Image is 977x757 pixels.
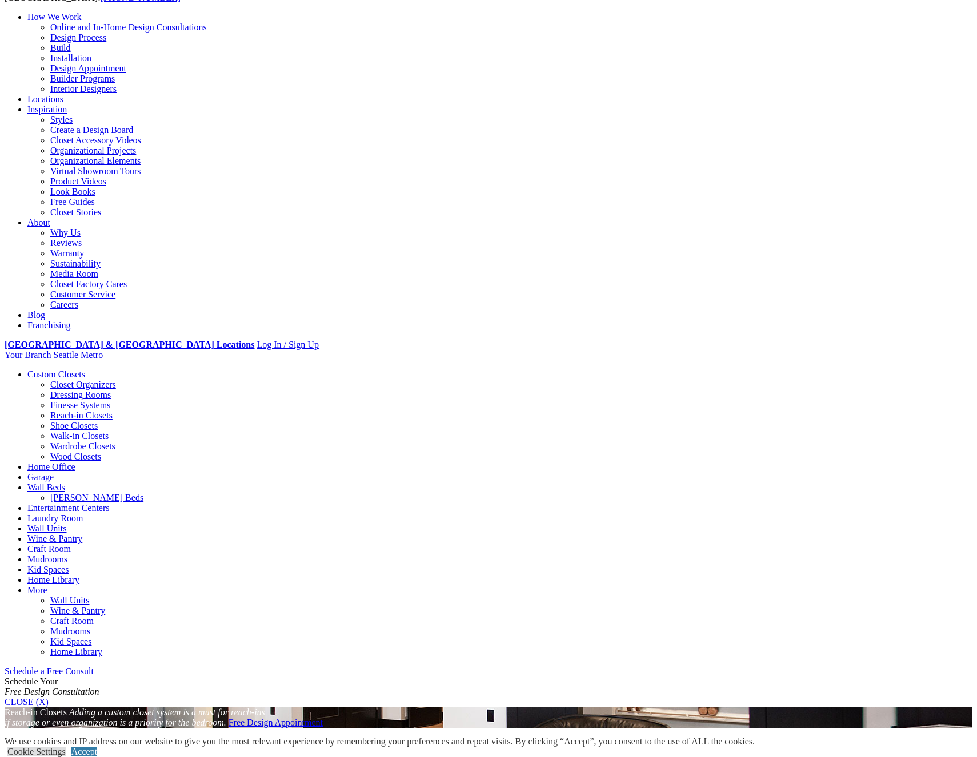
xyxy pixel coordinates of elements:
a: Blog [27,310,45,320]
a: Mudrooms [27,554,67,564]
a: Product Videos [50,176,106,186]
a: About [27,218,50,227]
a: Locations [27,94,63,104]
em: Adding a custom closet system is a must for reach-ins if storage or even organization is a priori... [5,707,265,727]
a: Installation [50,53,91,63]
a: Wine & Pantry [50,606,105,615]
a: Free Design Appointment [229,718,323,727]
a: Laundry Room [27,513,83,523]
a: Craft Room [50,616,94,626]
a: Interior Designers [50,84,117,94]
a: Wall Units [50,595,89,605]
a: Finesse Systems [50,400,110,410]
a: Online and In-Home Design Consultations [50,22,207,32]
a: How We Work [27,12,82,22]
a: Closet Factory Cares [50,279,127,289]
a: [GEOGRAPHIC_DATA] & [GEOGRAPHIC_DATA] Locations [5,340,254,349]
a: Why Us [50,228,81,237]
a: Inspiration [27,104,67,114]
a: Organizational Projects [50,146,136,155]
a: [PERSON_NAME] Beds [50,493,143,502]
a: Warranty [50,248,84,258]
a: Media Room [50,269,98,279]
a: Garage [27,472,54,482]
a: Create a Design Board [50,125,133,135]
a: CLOSE (X) [5,697,49,707]
a: Build [50,43,71,53]
a: Wall Beds [27,482,65,492]
a: Custom Closets [27,369,85,379]
a: More menu text will display only on big screen [27,585,47,595]
a: Home Library [50,647,102,657]
span: Your Branch [5,350,51,360]
span: Reach-in Closets [5,707,67,717]
em: Free Design Consultation [5,687,99,696]
a: Craft Room [27,544,71,554]
a: Accept [71,747,97,756]
a: Your Branch Seattle Metro [5,350,103,360]
a: Mudrooms [50,626,90,636]
a: Styles [50,115,73,124]
a: Careers [50,300,78,309]
a: Home Library [27,575,79,585]
a: Wine & Pantry [27,534,82,543]
a: Wardrobe Closets [50,441,115,451]
a: Customer Service [50,289,115,299]
a: Schedule a Free Consult (opens a dropdown menu) [5,666,94,676]
a: Wood Closets [50,452,101,461]
a: Closet Organizers [50,380,116,389]
a: Cookie Settings [7,747,66,756]
a: Look Books [50,187,95,196]
a: Dressing Rooms [50,390,111,400]
a: Walk-in Closets [50,431,109,441]
a: Sustainability [50,259,101,268]
a: Entertainment Centers [27,503,110,513]
a: Virtual Showroom Tours [50,166,141,176]
a: Franchising [27,320,71,330]
div: We use cookies and IP address on our website to give you the most relevant experience by remember... [5,736,755,747]
a: Closet Stories [50,207,101,217]
a: Reviews [50,238,82,248]
a: Reach-in Closets [50,410,113,420]
a: Closet Accessory Videos [50,135,141,145]
a: Design Process [50,33,106,42]
a: Kid Spaces [50,637,91,646]
a: Log In / Sign Up [257,340,318,349]
a: Home Office [27,462,75,472]
a: Wall Units [27,524,66,533]
a: Organizational Elements [50,156,141,166]
span: Seattle Metro [53,350,103,360]
a: Kid Spaces [27,565,69,574]
a: Free Guides [50,197,95,207]
a: Builder Programs [50,74,115,83]
a: Design Appointment [50,63,126,73]
span: Schedule Your [5,677,99,696]
a: Shoe Closets [50,421,98,430]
